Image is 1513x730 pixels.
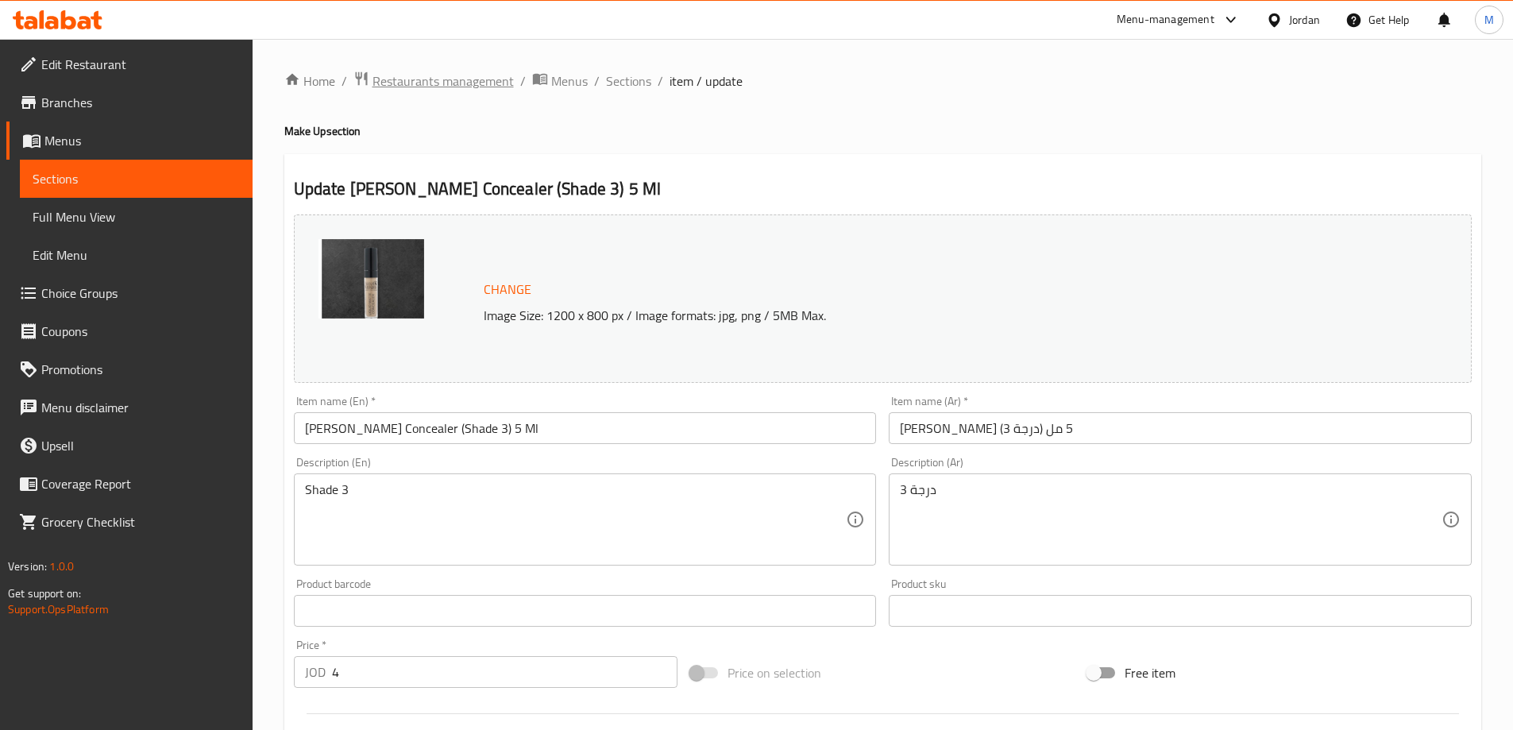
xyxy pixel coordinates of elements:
span: Change [484,278,531,301]
span: Promotions [41,360,240,379]
div: Jordan [1289,11,1320,29]
span: item / update [670,71,743,91]
input: Please enter product sku [889,595,1472,627]
span: Coverage Report [41,474,240,493]
a: Edit Restaurant [6,45,253,83]
a: Grocery Checklist [6,503,253,541]
a: Menus [532,71,588,91]
textarea: درجة 3 [900,482,1442,558]
a: Restaurants management [353,71,514,91]
span: M [1484,11,1494,29]
span: Edit Menu [33,245,240,265]
input: Please enter price [332,656,678,688]
a: Coupons [6,312,253,350]
a: Menus [6,122,253,160]
span: Full Menu View [33,207,240,226]
span: Grocery Checklist [41,512,240,531]
a: Edit Menu [20,236,253,274]
span: Menus [551,71,588,91]
span: Upsell [41,436,240,455]
span: Menus [44,131,240,150]
nav: breadcrumb [284,71,1481,91]
a: Branches [6,83,253,122]
div: Menu-management [1117,10,1214,29]
span: Edit Restaurant [41,55,240,74]
h4: Make Up section [284,123,1481,139]
span: 1.0.0 [49,556,74,577]
textarea: Shade 3 [305,482,847,558]
a: Promotions [6,350,253,388]
a: Home [284,71,335,91]
span: Price on selection [728,663,821,682]
span: Choice Groups [41,284,240,303]
a: Sections [20,160,253,198]
a: Full Menu View [20,198,253,236]
span: Coupons [41,322,240,341]
a: Support.OpsPlatform [8,599,109,620]
input: Enter name En [294,412,877,444]
li: / [594,71,600,91]
a: Choice Groups [6,274,253,312]
span: Restaurants management [372,71,514,91]
li: / [342,71,347,91]
img: mmw_638952824778062449 [318,239,424,319]
p: JOD [305,662,326,682]
a: Coverage Report [6,465,253,503]
a: Sections [606,71,651,91]
p: Image Size: 1200 x 800 px / Image formats: jpg, png / 5MB Max. [477,306,1324,325]
a: Menu disclaimer [6,388,253,427]
li: / [658,71,663,91]
h2: Update [PERSON_NAME] Concealer (Shade 3) 5 Ml [294,177,1472,201]
span: Sections [33,169,240,188]
input: Enter name Ar [889,412,1472,444]
a: Upsell [6,427,253,465]
span: Free item [1125,663,1175,682]
span: Get support on: [8,583,81,604]
li: / [520,71,526,91]
span: Version: [8,556,47,577]
input: Please enter product barcode [294,595,877,627]
span: Menu disclaimer [41,398,240,417]
span: Branches [41,93,240,112]
button: Change [477,273,538,306]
